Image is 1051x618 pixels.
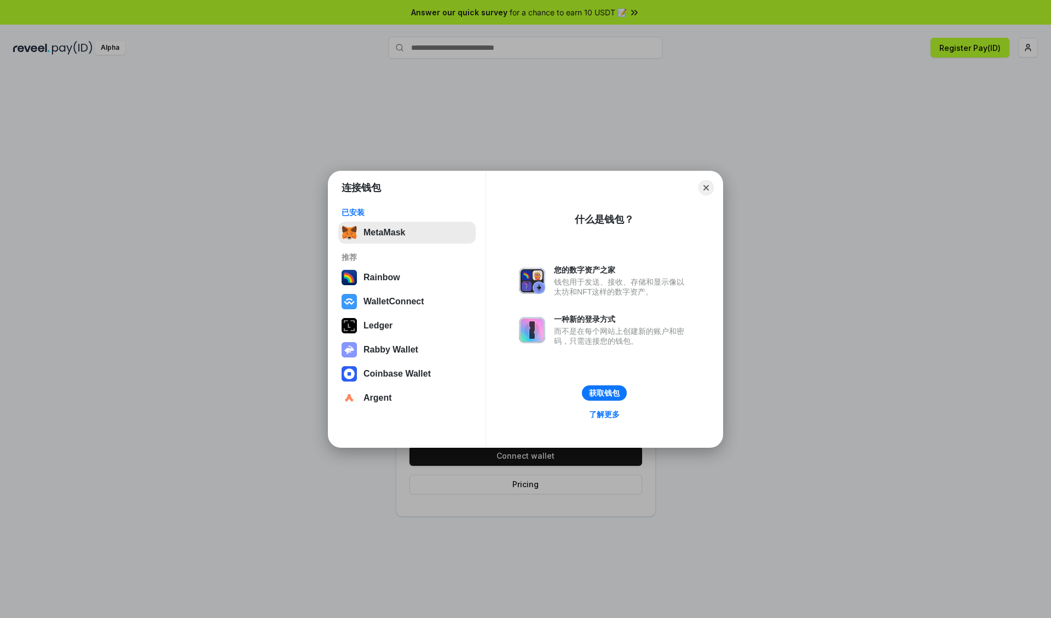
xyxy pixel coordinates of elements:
[582,407,626,421] a: 了解更多
[554,265,690,275] div: 您的数字资产之家
[589,388,620,398] div: 获取钱包
[554,314,690,324] div: 一种新的登录方式
[363,393,392,403] div: Argent
[363,273,400,282] div: Rainbow
[338,267,476,288] button: Rainbow
[342,225,357,240] img: svg+xml,%3Csvg%20fill%3D%22none%22%20height%3D%2233%22%20viewBox%3D%220%200%2035%2033%22%20width%...
[338,363,476,385] button: Coinbase Wallet
[338,315,476,337] button: Ledger
[363,228,405,238] div: MetaMask
[338,339,476,361] button: Rabby Wallet
[342,318,357,333] img: svg+xml,%3Csvg%20xmlns%3D%22http%3A%2F%2Fwww.w3.org%2F2000%2Fsvg%22%20width%3D%2228%22%20height%3...
[363,321,392,331] div: Ledger
[342,342,357,357] img: svg+xml,%3Csvg%20xmlns%3D%22http%3A%2F%2Fwww.w3.org%2F2000%2Fsvg%22%20fill%3D%22none%22%20viewBox...
[342,252,472,262] div: 推荐
[554,326,690,346] div: 而不是在每个网站上创建新的账户和密码，只需连接您的钱包。
[342,181,381,194] h1: 连接钱包
[698,180,714,195] button: Close
[589,409,620,419] div: 了解更多
[342,390,357,406] img: svg+xml,%3Csvg%20width%3D%2228%22%20height%3D%2228%22%20viewBox%3D%220%200%2028%2028%22%20fill%3D...
[342,270,357,285] img: svg+xml,%3Csvg%20width%3D%22120%22%20height%3D%22120%22%20viewBox%3D%220%200%20120%20120%22%20fil...
[363,369,431,379] div: Coinbase Wallet
[342,294,357,309] img: svg+xml,%3Csvg%20width%3D%2228%22%20height%3D%2228%22%20viewBox%3D%220%200%2028%2028%22%20fill%3D...
[554,277,690,297] div: 钱包用于发送、接收、存储和显示像以太坊和NFT这样的数字资产。
[575,213,634,226] div: 什么是钱包？
[342,207,472,217] div: 已安装
[582,385,627,401] button: 获取钱包
[363,297,424,307] div: WalletConnect
[338,291,476,313] button: WalletConnect
[342,366,357,382] img: svg+xml,%3Csvg%20width%3D%2228%22%20height%3D%2228%22%20viewBox%3D%220%200%2028%2028%22%20fill%3D...
[519,317,545,343] img: svg+xml,%3Csvg%20xmlns%3D%22http%3A%2F%2Fwww.w3.org%2F2000%2Fsvg%22%20fill%3D%22none%22%20viewBox...
[338,222,476,244] button: MetaMask
[363,345,418,355] div: Rabby Wallet
[519,268,545,294] img: svg+xml,%3Csvg%20xmlns%3D%22http%3A%2F%2Fwww.w3.org%2F2000%2Fsvg%22%20fill%3D%22none%22%20viewBox...
[338,387,476,409] button: Argent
